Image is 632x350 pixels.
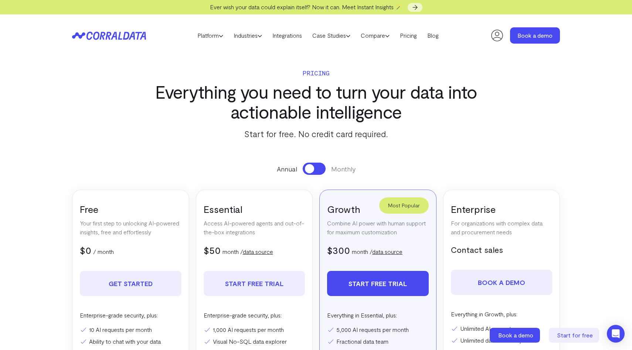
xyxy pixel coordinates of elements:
p: month / [352,247,402,256]
li: Visual No-SQL data explorer [204,337,305,346]
a: Integrations [267,30,307,41]
span: $300 [327,244,350,256]
a: Start free trial [204,271,305,296]
li: Unlimited data team requests [451,336,553,345]
a: Start free trial [327,271,429,296]
p: Everything in Essential, plus: [327,311,429,320]
a: Book a demo [451,270,553,295]
p: For organizations with complex data and procurement needs [451,219,553,237]
a: Start for free [549,328,601,343]
div: Most Popular [379,197,429,214]
p: Everything in Growth, plus: [451,310,553,319]
a: Compare [356,30,395,41]
h3: Free [80,203,181,215]
li: Ability to chat with your data [80,337,181,346]
span: Monthly [331,164,356,174]
div: Open Intercom Messenger [607,325,625,343]
span: $50 [204,244,221,256]
h5: Contact sales [451,244,553,255]
p: Combine AI power with human support for maximum customization [327,219,429,237]
p: Your first step to unlocking AI-powered insights, free and effortlessly [80,219,181,237]
p: month / [222,247,273,256]
li: 1,000 AI requests per month [204,325,305,334]
p: Enterprise-grade security, plus: [80,311,181,320]
a: data source [243,248,273,255]
span: Book a demo [498,332,533,339]
h3: Growth [327,203,429,215]
a: Book a demo [510,27,560,44]
a: Case Studies [307,30,356,41]
h3: Everything you need to turn your data into actionable intelligence [144,82,488,122]
span: Start for free [557,332,593,339]
h3: Enterprise [451,203,553,215]
span: Annual [277,164,297,174]
a: Industries [228,30,267,41]
a: Blog [422,30,444,41]
p: Enterprise-grade security, plus: [204,311,305,320]
li: Unlimited AI requests [451,324,553,333]
a: Get Started [80,271,181,296]
p: / month [93,247,114,256]
li: Fractional data team [327,337,429,346]
a: Platform [192,30,228,41]
a: data source [372,248,402,255]
p: Start for free. No credit card required. [144,127,488,140]
p: Pricing [144,68,488,78]
a: Pricing [395,30,422,41]
span: $0 [80,244,91,256]
a: Book a demo [490,328,541,343]
span: Ever wish your data could explain itself? Now it can. Meet Instant Insights 🪄 [210,3,402,10]
h3: Essential [204,203,305,215]
li: 10 AI requests per month [80,325,181,334]
li: 5,000 AI requests per month [327,325,429,334]
p: Access AI-powered agents and out-of-the-box integrations [204,219,305,237]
